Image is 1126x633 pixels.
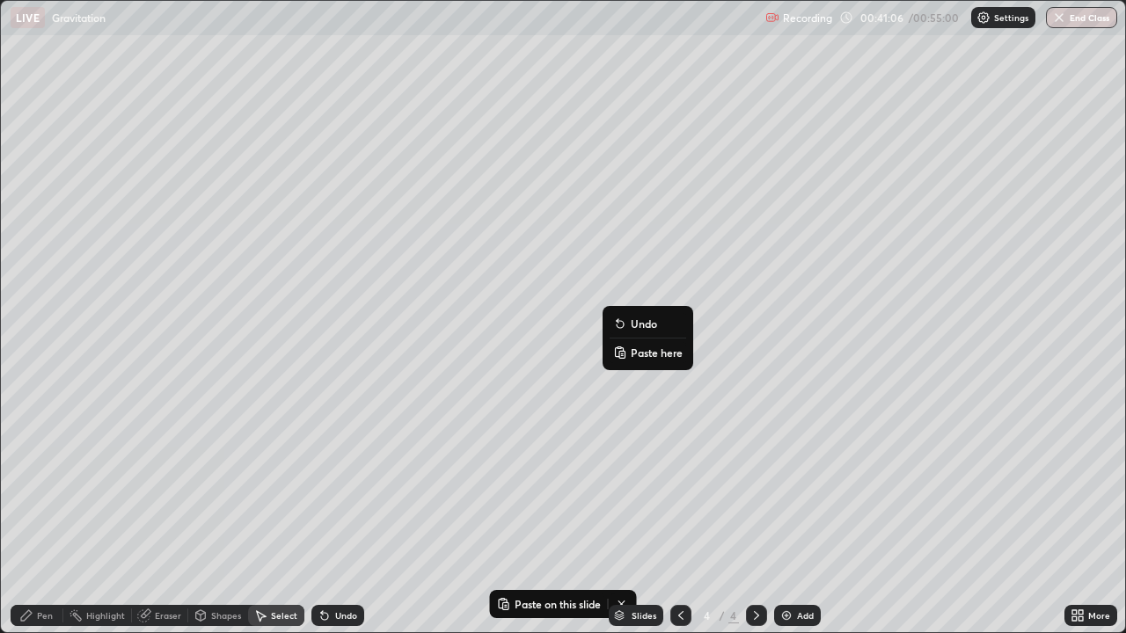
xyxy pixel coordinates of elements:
button: Paste here [610,342,686,363]
div: Add [797,611,814,620]
div: 4 [698,610,716,621]
p: Recording [783,11,832,25]
p: Paste here [631,346,683,360]
p: Settings [994,13,1028,22]
img: end-class-cross [1052,11,1066,25]
button: End Class [1046,7,1117,28]
img: add-slide-button [779,608,793,622]
button: Paste on this slide [494,593,604,615]
div: Undo [335,611,357,620]
div: / [720,610,725,621]
div: More [1088,611,1110,620]
img: recording.375f2c34.svg [765,11,779,25]
div: Select [271,611,297,620]
img: class-settings-icons [976,11,991,25]
p: Paste on this slide [515,597,601,611]
p: Gravitation [52,11,106,25]
div: Eraser [155,611,181,620]
div: Pen [37,611,53,620]
div: Highlight [86,611,125,620]
div: Shapes [211,611,241,620]
button: Undo [610,313,686,334]
div: 4 [728,608,739,623]
p: LIVE [16,11,40,25]
p: Undo [631,316,657,331]
div: Slides [632,611,656,620]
